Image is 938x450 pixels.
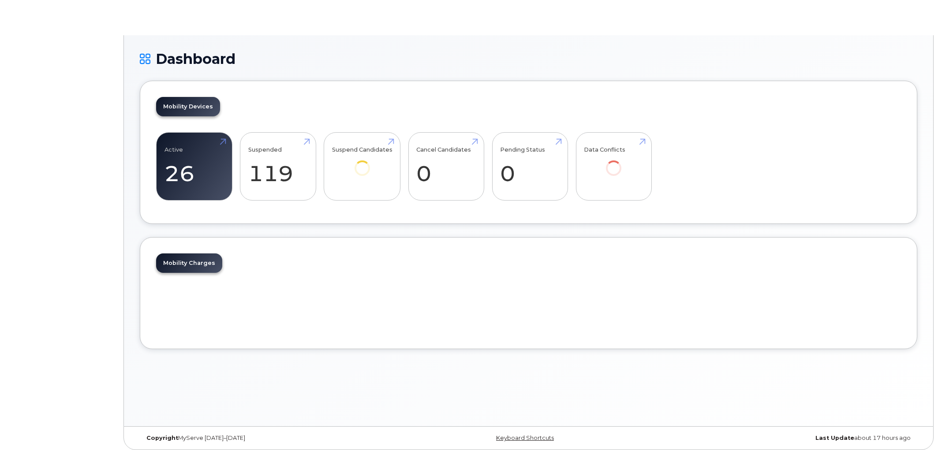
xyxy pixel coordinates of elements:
[500,138,560,196] a: Pending Status 0
[156,253,222,273] a: Mobility Charges
[146,435,178,441] strong: Copyright
[815,435,854,441] strong: Last Update
[496,435,554,441] a: Keyboard Shortcuts
[248,138,308,196] a: Suspended 119
[584,138,643,188] a: Data Conflicts
[140,51,917,67] h1: Dashboard
[156,97,220,116] a: Mobility Devices
[140,435,399,442] div: MyServe [DATE]–[DATE]
[416,138,476,196] a: Cancel Candidates 0
[658,435,917,442] div: about 17 hours ago
[332,138,392,188] a: Suspend Candidates
[164,138,224,196] a: Active 26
